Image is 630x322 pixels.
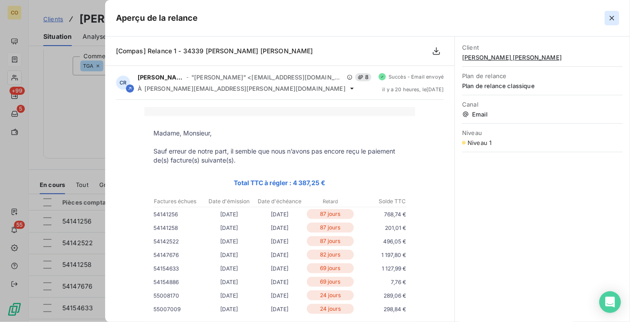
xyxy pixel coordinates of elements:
[462,82,623,89] span: Plan de relance classique
[306,197,355,205] p: Retard
[204,223,255,233] p: [DATE]
[116,12,198,24] h5: Aperçu de la relance
[191,74,344,81] span: "[PERSON_NAME]" <[EMAIL_ADDRESS][DOMAIN_NAME]>
[153,223,204,233] p: 54141258
[307,304,354,314] p: 24 jours
[462,111,623,118] span: Email
[356,237,406,246] p: 496,05 €
[255,237,305,246] p: [DATE]
[153,210,204,219] p: 54141256
[138,85,142,92] span: À
[204,250,255,260] p: [DATE]
[153,129,406,138] p: Madame, Monsieur,
[153,250,204,260] p: 54147676
[186,75,189,80] span: -
[153,237,204,246] p: 54142522
[462,44,623,51] span: Client
[204,304,255,314] p: [DATE]
[255,264,305,273] p: [DATE]
[599,291,621,313] div: Open Intercom Messenger
[307,277,354,287] p: 69 jours
[204,237,255,246] p: [DATE]
[153,291,204,300] p: 55008170
[255,304,305,314] p: [DATE]
[356,250,406,260] p: 1 197,80 €
[204,197,254,205] p: Date d'émission
[204,291,255,300] p: [DATE]
[356,264,406,273] p: 1 127,99 €
[355,73,371,81] span: 8
[307,236,354,246] p: 87 jours
[462,72,623,79] span: Plan de relance
[307,209,354,219] p: 87 jours
[255,223,305,233] p: [DATE]
[382,87,444,92] span: il y a 20 heures , le [DATE]
[468,139,491,146] span: Niveau 1
[153,277,204,287] p: 54154886
[116,47,313,55] span: [Compas] Relance 1 - 34339 [PERSON_NAME] [PERSON_NAME]
[153,147,406,165] p: Sauf erreur de notre part, il semble que nous n’avons pas encore reçu le paiement de(s) facture(s...
[307,223,354,233] p: 87 jours
[462,101,623,108] span: Canal
[356,277,406,287] p: 7,76 €
[153,177,406,188] p: Total TTC à régler : 4 387,25 €
[389,74,444,79] span: Succès - Email envoyé
[153,264,204,273] p: 54154633
[307,250,354,260] p: 82 jours
[462,129,623,136] span: Niveau
[462,54,623,61] span: [PERSON_NAME] [PERSON_NAME]
[255,250,305,260] p: [DATE]
[116,75,130,90] div: CR
[204,210,255,219] p: [DATE]
[356,304,406,314] p: 298,84 €
[204,264,255,273] p: [DATE]
[153,304,204,314] p: 55007009
[356,210,406,219] p: 768,74 €
[255,210,305,219] p: [DATE]
[204,277,255,287] p: [DATE]
[255,197,305,205] p: Date d'échéance
[255,291,305,300] p: [DATE]
[356,291,406,300] p: 289,06 €
[138,74,184,81] span: [PERSON_NAME]
[255,277,305,287] p: [DATE]
[144,85,346,92] span: [PERSON_NAME][EMAIL_ADDRESS][PERSON_NAME][DOMAIN_NAME]
[307,290,354,300] p: 24 jours
[356,223,406,233] p: 201,01 €
[154,197,204,205] p: Factures échues
[356,197,406,205] p: Solde TTC
[307,263,354,273] p: 69 jours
